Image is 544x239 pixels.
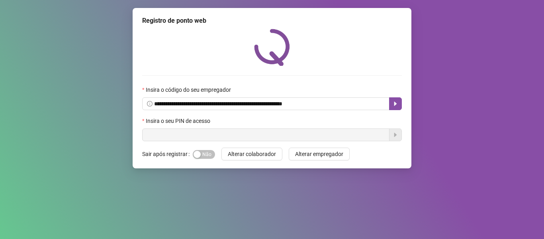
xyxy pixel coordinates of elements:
span: Alterar empregador [295,150,343,158]
span: caret-right [392,101,399,107]
label: Sair após registrar [142,148,193,160]
span: info-circle [147,101,153,107]
div: Registro de ponto web [142,16,402,26]
label: Insira o seu PIN de acesso [142,117,215,125]
button: Alterar colaborador [221,148,282,160]
label: Insira o código do seu empregador [142,85,236,94]
span: Alterar colaborador [228,150,276,158]
img: QRPoint [254,29,290,66]
button: Alterar empregador [289,148,350,160]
